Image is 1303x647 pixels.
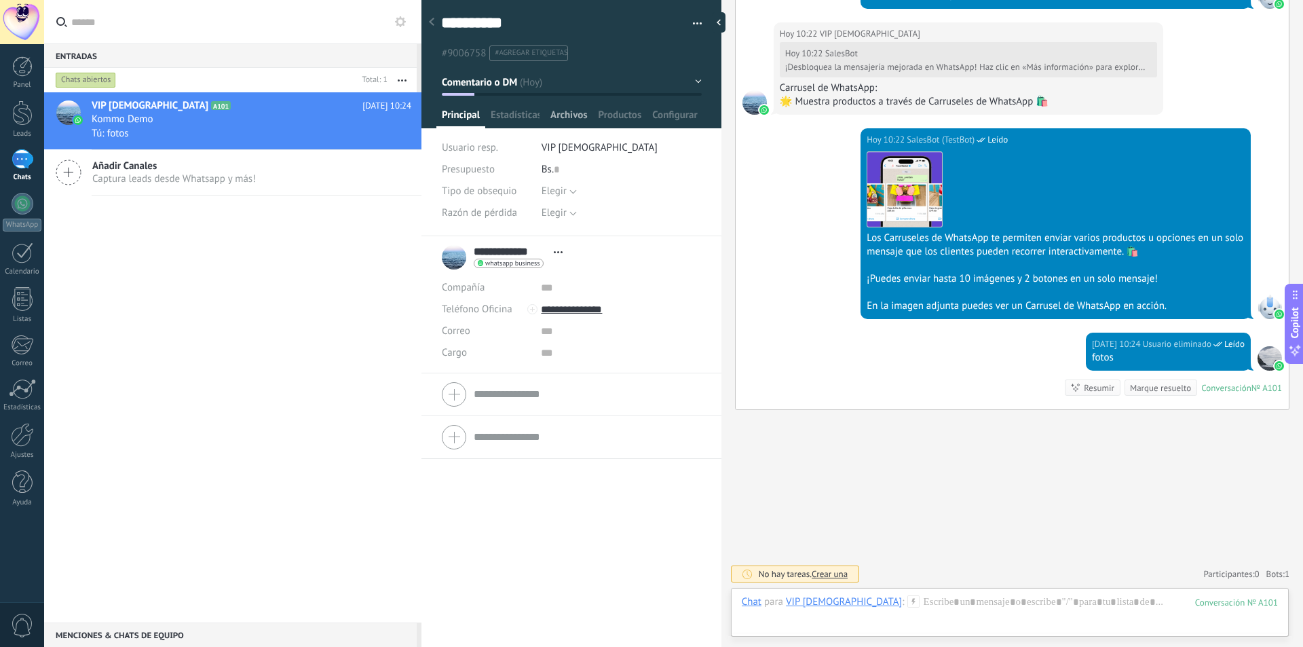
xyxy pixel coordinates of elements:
[825,48,858,59] span: SalesBot
[442,186,516,196] span: Tipo de obsequio
[759,568,848,580] div: No hay tareas.
[73,115,83,125] img: icon
[3,498,42,507] div: Ayuda
[442,348,467,358] span: Cargo
[867,299,1245,313] div: En la imagen adjunta puedes ver un Carrusel de WhatsApp en acción.
[759,105,769,115] img: waba.svg
[3,173,42,182] div: Chats
[3,315,42,324] div: Listas
[764,595,783,609] span: para
[44,43,417,68] div: Entradas
[3,130,42,138] div: Leads
[786,595,902,608] div: VIP AMERICANS
[1224,337,1245,351] span: Leído
[92,99,208,113] span: VIP [DEMOGRAPHIC_DATA]
[987,133,1008,147] span: Leído
[92,113,153,126] span: Kommo Demo
[44,92,421,149] a: avatariconVIP [DEMOGRAPHIC_DATA]A101[DATE] 10:24Kommo DemoTú: fotos
[785,62,1149,73] div: ¡Desbloquea la mensajería mejorada en WhatsApp! Haz clic en «Más información» para explorar las f...
[1285,568,1289,580] span: 1
[780,81,1158,95] div: Carrusel de WhatsApp:
[812,568,848,580] span: Crear una
[442,109,480,128] span: Principal
[785,48,825,59] div: Hoy 10:22
[211,101,231,110] span: A101
[442,47,486,60] span: #9006758
[742,90,767,115] span: VIP AMERICANS
[3,451,42,460] div: Ajustes
[442,163,495,176] span: Presupuesto
[1130,382,1191,394] div: Marque resuelto
[442,202,531,224] div: Razón de pérdida
[1251,382,1282,394] div: № A101
[867,272,1245,286] div: ¡Puedes enviar hasta 10 imágenes y 2 botones en un solo mensaje!
[442,299,512,320] button: Teléfono Oficina
[820,27,920,41] span: VIP AMERICANS
[442,141,498,154] span: Usuario resp.
[599,109,642,128] span: Productos
[92,127,128,140] span: Tú: fotos
[542,181,577,202] button: Elegir
[542,185,567,198] span: Elegir
[1255,568,1260,580] span: 0
[542,159,702,181] div: Bs.
[652,109,697,128] span: Configurar
[442,303,512,316] span: Teléfono Oficina
[92,172,256,185] span: Captura leads desde Whatsapp y más!
[712,12,725,33] div: Ocultar
[442,277,531,299] div: Compañía
[1201,382,1251,394] div: Conversación
[1274,361,1284,371] img: waba.svg
[1266,568,1289,580] span: Bots:
[3,403,42,412] div: Estadísticas
[495,48,567,58] span: #agregar etiquetas
[44,623,417,647] div: Menciones & Chats de equipo
[1258,295,1282,319] span: SalesBot
[542,141,658,154] span: VIP [DEMOGRAPHIC_DATA]
[550,109,587,128] span: Archivos
[442,320,470,342] button: Correo
[1092,337,1143,351] div: [DATE] 10:24
[442,159,531,181] div: Presupuesto
[442,325,470,337] span: Correo
[1084,382,1114,394] div: Resumir
[3,267,42,276] div: Calendario
[56,72,116,88] div: Chats abiertos
[3,359,42,368] div: Correo
[92,160,256,172] span: Añadir Canales
[907,133,975,147] span: SalesBot (TestBot)
[867,152,942,227] img: 518d1416-72be-4c12-90fc-415e5368c790
[867,232,1245,259] div: Los Carruseles de WhatsApp te permiten enviar varios productos u opciones en un solo mensaje que ...
[1203,568,1259,580] a: Participantes:0
[442,208,517,218] span: Razón de pérdida
[491,109,540,128] span: Estadísticas
[542,206,567,219] span: Elegir
[357,73,388,87] div: Total: 1
[1092,351,1245,365] div: fotos
[362,99,411,113] span: [DATE] 10:24
[442,342,531,364] div: Cargo
[388,68,417,92] button: Más
[780,27,820,41] div: Hoy 10:22
[1143,337,1211,351] span: Usuario eliminado
[1195,597,1278,608] div: 101
[780,95,1158,109] div: 🌟 Muestra productos a través de Carruseles de WhatsApp 🛍️
[485,260,540,267] span: whatsapp business
[902,595,904,609] span: :
[1288,307,1302,338] span: Copilot
[442,137,531,159] div: Usuario resp.
[3,81,42,90] div: Panel
[542,202,577,224] button: Elegir
[442,181,531,202] div: Tipo de obsequio
[867,133,907,147] div: Hoy 10:22
[1274,310,1284,319] img: waba.svg
[3,219,41,232] div: WhatsApp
